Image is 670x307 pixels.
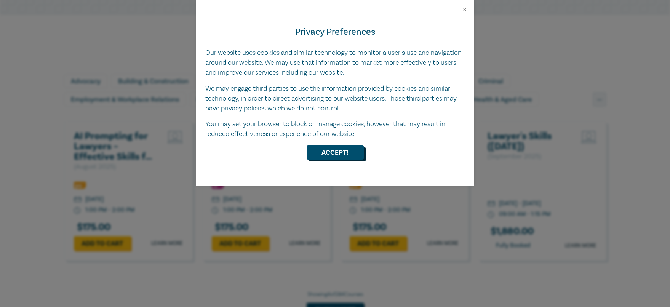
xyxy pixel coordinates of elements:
p: Our website uses cookies and similar technology to monitor a user’s use and navigation around our... [205,48,465,78]
button: Close [461,6,468,13]
button: Accept! [307,145,364,160]
h4: Privacy Preferences [205,25,465,39]
p: You may set your browser to block or manage cookies, however that may result in reduced effective... [205,119,465,139]
p: We may engage third parties to use the information provided by cookies and similar technology, in... [205,84,465,114]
